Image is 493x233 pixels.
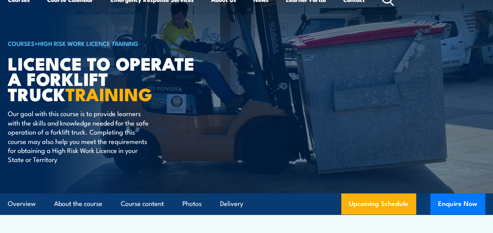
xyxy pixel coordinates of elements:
[341,193,416,215] a: Upcoming Schedule
[38,39,138,47] a: High Risk Work Licence Training
[8,39,35,47] a: COURSES
[8,55,202,101] h1: Licence to operate a forklift truck
[430,193,485,215] button: Enquire Now
[8,109,151,164] p: Our goal with this course is to provide learners with the skills and knowledge needed for the saf...
[8,193,36,214] a: Overview
[54,193,102,214] a: About the course
[121,193,164,214] a: Course content
[182,193,202,214] a: Photos
[8,38,202,48] h6: >
[220,193,243,214] a: Delivery
[65,80,153,107] strong: TRAINING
